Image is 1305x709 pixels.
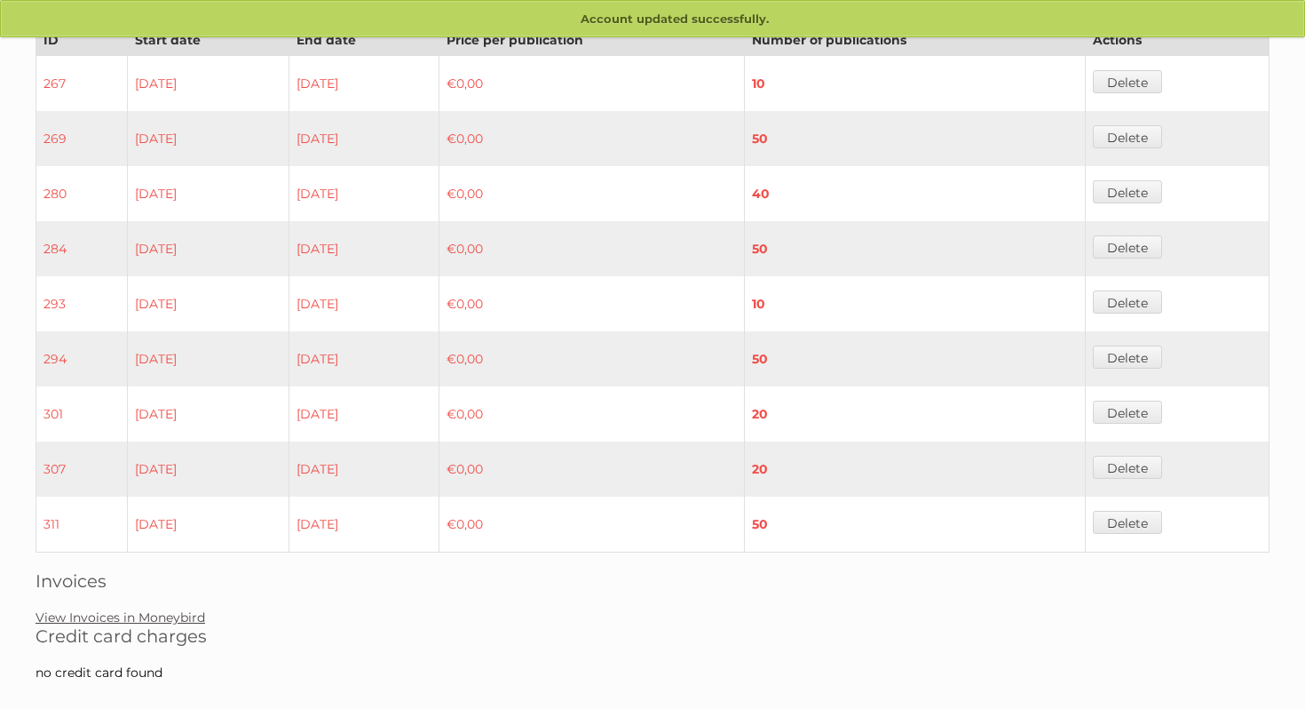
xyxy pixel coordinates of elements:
[127,166,289,221] td: [DATE]
[752,241,768,257] strong: 50
[289,442,439,497] td: [DATE]
[1093,346,1162,369] a: Delete
[36,609,205,625] a: View Invoices in Moneybird
[36,497,128,553] td: 311
[439,442,745,497] td: €0,00
[36,386,128,442] td: 301
[289,25,439,56] th: End date
[1093,125,1162,148] a: Delete
[1093,180,1162,203] a: Delete
[1093,70,1162,93] a: Delete
[744,25,1085,56] th: Number of publications
[127,111,289,166] td: [DATE]
[289,166,439,221] td: [DATE]
[439,111,745,166] td: €0,00
[289,56,439,112] td: [DATE]
[439,331,745,386] td: €0,00
[1085,25,1269,56] th: Actions
[439,221,745,276] td: €0,00
[752,296,765,312] strong: 10
[752,351,768,367] strong: 50
[36,221,128,276] td: 284
[36,276,128,331] td: 293
[289,221,439,276] td: [DATE]
[439,25,745,56] th: Price per publication
[439,166,745,221] td: €0,00
[36,331,128,386] td: 294
[1,1,1304,38] p: Account updated successfully.
[36,442,128,497] td: 307
[127,56,289,112] td: [DATE]
[752,186,770,202] strong: 40
[439,276,745,331] td: €0,00
[1093,511,1162,534] a: Delete
[752,406,768,422] strong: 20
[127,221,289,276] td: [DATE]
[752,461,768,477] strong: 20
[127,331,289,386] td: [DATE]
[752,131,768,147] strong: 50
[127,276,289,331] td: [DATE]
[36,111,128,166] td: 269
[439,56,745,112] td: €0,00
[36,166,128,221] td: 280
[36,570,1269,592] h2: Invoices
[1093,456,1162,479] a: Delete
[127,497,289,553] td: [DATE]
[289,276,439,331] td: [DATE]
[36,25,128,56] th: ID
[36,56,128,112] td: 267
[289,386,439,442] td: [DATE]
[127,442,289,497] td: [DATE]
[439,386,745,442] td: €0,00
[752,76,765,92] strong: 10
[439,497,745,553] td: €0,00
[127,386,289,442] td: [DATE]
[1093,235,1162,259] a: Delete
[752,516,768,532] strong: 50
[1093,291,1162,314] a: Delete
[289,331,439,386] td: [DATE]
[127,25,289,56] th: Start date
[289,111,439,166] td: [DATE]
[1093,401,1162,424] a: Delete
[36,625,1269,647] h2: Credit card charges
[289,497,439,553] td: [DATE]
